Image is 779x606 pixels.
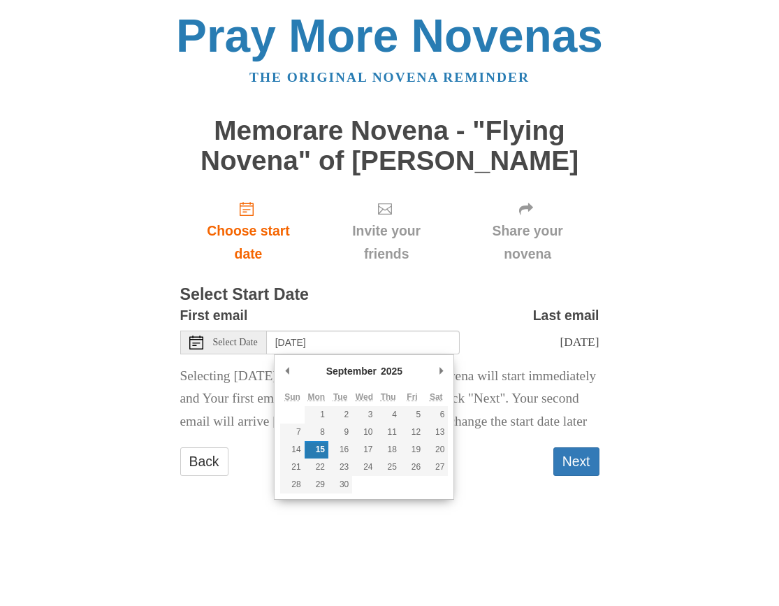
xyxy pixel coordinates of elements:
[424,424,448,441] button: 13
[180,286,599,304] h3: Select Start Date
[267,331,460,354] input: Use the arrow keys to pick a date
[280,441,304,459] button: 14
[424,441,448,459] button: 20
[280,459,304,476] button: 21
[356,392,373,402] abbr: Wednesday
[305,476,328,493] button: 29
[305,406,328,424] button: 1
[430,392,443,402] abbr: Saturday
[456,189,599,273] div: Click "Next" to confirm your start date first.
[328,406,352,424] button: 2
[553,447,599,476] button: Next
[305,459,328,476] button: 22
[400,441,424,459] button: 19
[328,476,352,493] button: 30
[560,335,599,349] span: [DATE]
[180,447,228,476] a: Back
[470,219,585,266] span: Share your novena
[400,406,424,424] button: 5
[328,424,352,441] button: 9
[424,459,448,476] button: 27
[533,304,599,327] label: Last email
[377,406,400,424] button: 4
[280,476,304,493] button: 28
[377,459,400,476] button: 25
[333,392,347,402] abbr: Tuesday
[180,189,317,273] a: Choose start date
[352,441,376,459] button: 17
[316,189,456,273] div: Click "Next" to confirm your start date first.
[377,424,400,441] button: 11
[284,392,300,402] abbr: Sunday
[400,424,424,441] button: 12
[324,361,379,382] div: September
[180,116,599,175] h1: Memorare Novena - "Flying Novena" of [PERSON_NAME]
[305,424,328,441] button: 8
[434,361,448,382] button: Next Month
[379,361,405,382] div: 2025
[352,424,376,441] button: 10
[249,70,530,85] a: The original novena reminder
[407,392,417,402] abbr: Friday
[381,392,396,402] abbr: Thursday
[328,441,352,459] button: 16
[352,406,376,424] button: 3
[176,10,603,62] a: Pray More Novenas
[352,459,376,476] button: 24
[400,459,424,476] button: 26
[308,392,326,402] abbr: Monday
[180,365,599,434] p: Selecting [DATE] as the start date means Your novena will start immediately and Your first email ...
[305,441,328,459] button: 15
[180,304,248,327] label: First email
[213,338,258,347] span: Select Date
[280,361,294,382] button: Previous Month
[377,441,400,459] button: 18
[280,424,304,441] button: 7
[328,459,352,476] button: 23
[424,406,448,424] button: 6
[330,219,442,266] span: Invite your friends
[194,219,303,266] span: Choose start date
